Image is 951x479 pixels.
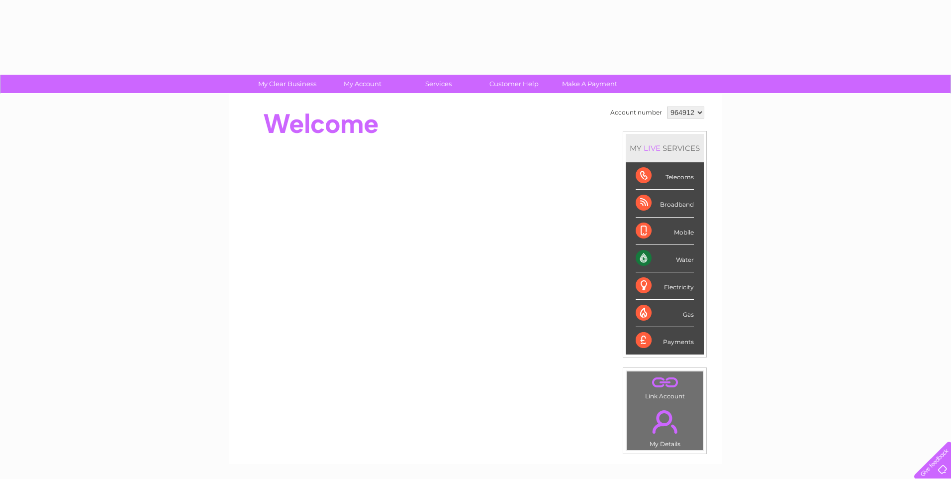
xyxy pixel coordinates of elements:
a: . [629,374,700,391]
div: Payments [636,327,694,354]
td: Account number [608,104,665,121]
a: Make A Payment [549,75,631,93]
a: Customer Help [473,75,555,93]
div: Gas [636,300,694,327]
a: My Clear Business [246,75,328,93]
td: My Details [626,402,703,451]
div: Telecoms [636,162,694,190]
div: Water [636,245,694,272]
div: Mobile [636,218,694,245]
td: Link Account [626,371,703,402]
div: LIVE [642,143,663,153]
div: Electricity [636,272,694,300]
div: MY SERVICES [626,134,704,162]
a: My Account [322,75,404,93]
a: Services [397,75,479,93]
a: . [629,404,700,439]
div: Broadband [636,190,694,217]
